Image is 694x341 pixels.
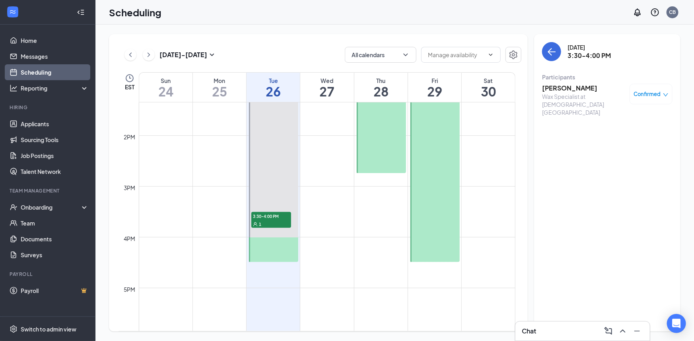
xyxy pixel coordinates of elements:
div: Participants [542,73,673,81]
a: Scheduling [21,64,89,80]
div: Wed [300,77,354,85]
h3: [PERSON_NAME] [542,84,626,92]
button: Minimize [631,325,643,337]
span: Confirmed [634,90,661,98]
h3: [DATE] - [DATE] [159,50,207,59]
div: Switch to admin view [21,325,76,333]
h1: 29 [408,85,461,98]
a: August 28, 2025 [354,73,408,102]
svg: QuestionInfo [650,8,660,17]
a: Documents [21,231,89,247]
a: August 25, 2025 [193,73,246,102]
svg: UserCheck [10,203,17,211]
div: Reporting [21,84,89,92]
a: August 26, 2025 [247,73,300,102]
svg: ChevronDown [402,51,410,59]
button: ChevronRight [143,49,155,61]
input: Manage availability [428,50,484,59]
svg: ComposeMessage [604,326,613,336]
div: 5pm [122,285,137,294]
h1: Scheduling [109,6,161,19]
div: Wax Specialist at [DEMOGRAPHIC_DATA][GEOGRAPHIC_DATA] [542,92,626,116]
a: Surveys [21,247,89,263]
svg: Analysis [10,84,17,92]
svg: ChevronUp [618,326,628,336]
div: Payroll [10,271,87,277]
div: Tue [247,77,300,85]
button: All calendarsChevronDown [345,47,416,63]
svg: Settings [509,50,518,60]
a: August 29, 2025 [408,73,461,102]
svg: ChevronLeft [126,50,134,60]
svg: Notifications [633,8,642,17]
svg: Minimize [632,326,642,336]
div: 2pm [122,133,137,141]
svg: Collapse [77,8,85,16]
button: Settings [505,47,521,63]
div: Fri [408,77,461,85]
a: Messages [21,48,89,64]
div: Mon [193,77,246,85]
h3: 3:30-4:00 PM [568,51,611,60]
div: Team Management [10,187,87,194]
h1: 27 [300,85,354,98]
span: EST [125,83,134,91]
div: 3pm [122,183,137,192]
a: August 30, 2025 [462,73,515,102]
h1: 28 [354,85,408,98]
div: Sun [139,77,192,85]
div: Thu [354,77,408,85]
a: August 27, 2025 [300,73,354,102]
div: Onboarding [21,203,82,211]
svg: WorkstreamLogo [9,8,17,16]
svg: Clock [125,73,134,83]
svg: ArrowLeft [547,47,556,56]
h1: 25 [193,85,246,98]
div: Open Intercom Messenger [667,314,686,333]
div: [DATE] [568,43,611,51]
div: Hiring [10,104,87,111]
div: CB [669,9,676,15]
a: Home [21,33,89,48]
svg: SmallChevronDown [207,50,217,60]
div: Sat [462,77,515,85]
svg: ChevronRight [145,50,153,60]
svg: User [253,222,258,227]
h1: 24 [139,85,192,98]
a: Job Postings [21,148,89,164]
span: 1 [259,222,261,227]
span: 3:30-4:00 PM [251,212,291,220]
h3: Chat [522,327,536,335]
button: back-button [542,42,561,61]
button: ComposeMessage [602,325,615,337]
a: Applicants [21,116,89,132]
a: Sourcing Tools [21,132,89,148]
a: PayrollCrown [21,283,89,299]
svg: ChevronDown [488,52,494,58]
h1: 26 [247,85,300,98]
button: ChevronUp [616,325,629,337]
a: August 24, 2025 [139,73,192,102]
svg: Settings [10,325,17,333]
h1: 30 [462,85,515,98]
a: Talent Network [21,164,89,179]
a: Team [21,215,89,231]
span: down [663,92,669,98]
div: 4pm [122,234,137,243]
button: ChevronLeft [124,49,136,61]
